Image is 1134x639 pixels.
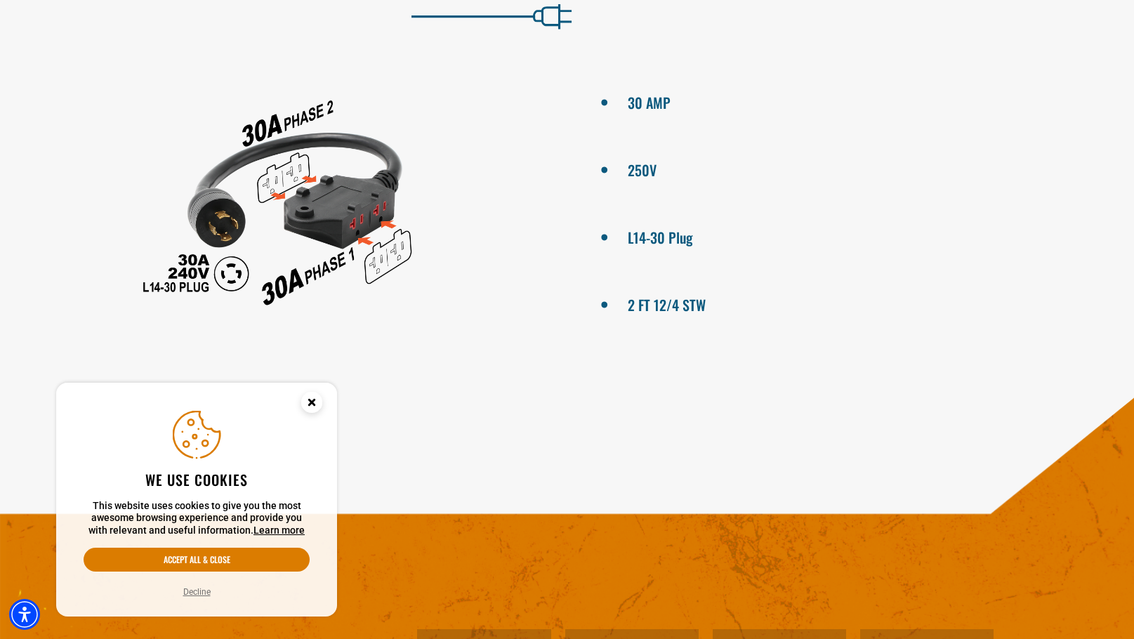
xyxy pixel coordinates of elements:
aside: Cookie Consent [56,383,337,617]
button: Decline [179,585,215,599]
button: Accept all & close [84,548,310,572]
p: This website uses cookies to give you the most awesome browsing experience and provide you with r... [84,500,310,537]
button: Close this option [286,383,337,426]
li: 2 FT 12/4 STW [627,291,1086,316]
li: 250V [627,156,1086,181]
h2: We use cookies [84,470,310,489]
div: Accessibility Menu [9,599,40,630]
li: L14-30 Plug [627,223,1086,249]
li: 30 AMP [627,88,1086,114]
a: This website uses cookies to give you the most awesome browsing experience and provide you with r... [253,525,305,536]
